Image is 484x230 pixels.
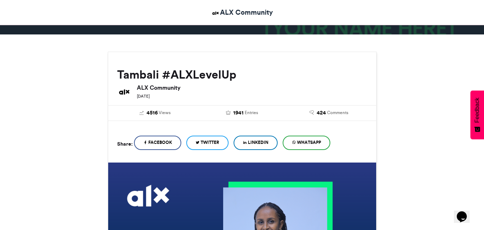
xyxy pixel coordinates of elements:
[159,109,171,116] span: Views
[233,109,244,117] span: 1941
[317,109,326,117] span: 424
[201,139,219,146] span: Twitter
[147,109,158,117] span: 4516
[211,9,220,18] img: ALX Community
[297,139,321,146] span: WhatsApp
[283,136,330,150] a: WhatsApp
[234,136,278,150] a: LinkedIn
[186,136,229,150] a: Twitter
[134,136,181,150] a: Facebook
[454,201,477,223] iframe: chat widget
[137,85,367,90] h6: ALX Community
[470,90,484,139] button: Feedback - Show survey
[148,139,172,146] span: Facebook
[117,139,133,149] h5: Share:
[117,85,131,99] img: ALX Community
[291,109,367,117] a: 424 Comments
[211,7,273,18] a: ALX Community
[117,109,193,117] a: 4516 Views
[117,68,367,81] h2: Tambali #ALXLevelUp
[204,109,280,117] a: 1941 Entries
[248,139,268,146] span: LinkedIn
[137,94,150,99] small: [DATE]
[474,98,480,123] span: Feedback
[245,109,258,116] span: Entries
[327,109,348,116] span: Comments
